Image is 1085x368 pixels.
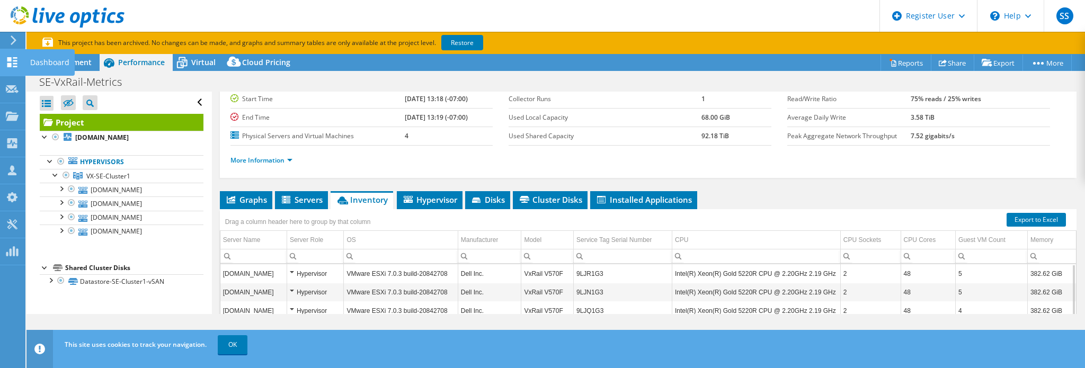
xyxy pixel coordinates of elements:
span: Hypervisor [402,194,457,205]
span: Disks [470,194,505,205]
td: Column Service Tag Serial Number, Filter cell [573,249,672,263]
td: Column Service Tag Serial Number, Value 9LJQ1G3 [573,301,672,320]
td: Column CPU, Value Intel(R) Xeon(R) Gold 5220R CPU @ 2.20GHz 2.19 GHz [672,283,841,301]
a: Project [40,114,203,131]
label: Used Local Capacity [509,112,701,123]
div: Shared Cluster Disks [65,262,203,274]
b: 4 [405,131,408,140]
div: Server Name [223,234,261,246]
td: Column Model, Value VxRail V570F [521,283,574,301]
a: More Information [230,156,292,165]
td: Column Guest VM Count, Filter cell [956,249,1028,263]
div: Guest VM Count [958,234,1006,246]
label: Average Daily Write [787,112,911,123]
a: [DOMAIN_NAME] [40,211,203,225]
td: Column Server Role, Filter cell [287,249,344,263]
span: This site uses cookies to track your navigation. [65,340,207,349]
div: OS [346,234,355,246]
td: Column CPU Cores, Value 48 [901,283,956,301]
svg: \n [990,11,1000,21]
a: Reports [881,55,931,71]
td: CPU Sockets Column [840,231,901,249]
span: Inventory [336,194,388,205]
td: Column Manufacturer, Value Dell Inc. [458,301,521,320]
b: 92.18 TiB [701,131,729,140]
td: OS Column [344,231,458,249]
td: Column Memory, Value 382.62 GiB [1027,301,1076,320]
td: CPU Column [672,231,841,249]
div: CPU [675,234,688,246]
a: VX-SE-Cluster1 [40,169,203,183]
h1: SE-VxRail-Metrics [34,76,138,88]
a: Hypervisors [40,155,203,169]
div: Server Role [290,234,323,246]
div: Manufacturer [461,234,499,246]
td: Column Guest VM Count, Value 5 [956,264,1028,283]
td: Column Server Name, Filter cell [220,249,287,263]
label: Physical Servers and Virtual Machines [230,131,405,141]
span: Graphs [225,194,267,205]
span: Virtual [191,57,216,67]
div: Memory [1030,234,1053,246]
b: [DATE] 13:18 (-07:00) [405,94,468,103]
a: [DOMAIN_NAME] [40,225,203,238]
td: Column CPU, Value Intel(R) Xeon(R) Gold 5220R CPU @ 2.20GHz 2.19 GHz [672,301,841,320]
span: SS [1056,7,1073,24]
td: Column Service Tag Serial Number, Value 9LJR1G3 [573,264,672,283]
td: Column OS, Value VMware ESXi 7.0.3 build-20842708 [344,301,458,320]
td: Column Server Role, Value Hypervisor [287,264,344,283]
td: Column CPU Sockets, Value 2 [840,283,901,301]
div: CPU Cores [904,234,936,246]
a: [DOMAIN_NAME] [40,196,203,210]
a: Export to Excel [1007,213,1066,227]
td: Column Guest VM Count, Value 5 [956,283,1028,301]
td: Memory Column [1027,231,1076,249]
td: Column Manufacturer, Filter cell [458,249,521,263]
b: 7.52 gigabits/s [911,131,955,140]
td: Service Tag Serial Number Column [573,231,672,249]
span: Installed Applications [595,194,692,205]
td: Column Model, Value VxRail V570F [521,264,574,283]
td: Column Server Name, Value vxnode72.pcc.edu [220,301,287,320]
label: Start Time [230,94,405,104]
td: Column Manufacturer, Value Dell Inc. [458,283,521,301]
b: [DATE] 13:19 (-07:00) [405,113,468,122]
label: Used Shared Capacity [509,131,701,141]
a: Restore [441,35,483,50]
a: [DOMAIN_NAME] [40,131,203,145]
td: Column CPU, Value Intel(R) Xeon(R) Gold 5220R CPU @ 2.20GHz 2.19 GHz [672,264,841,283]
td: Column Manufacturer, Value Dell Inc. [458,264,521,283]
td: Column Server Role, Value Hypervisor [287,283,344,301]
td: Column CPU Cores, Filter cell [901,249,956,263]
td: Column Memory, Value 382.62 GiB [1027,283,1076,301]
td: Column CPU Sockets, Value 2 [840,264,901,283]
label: Peak Aggregate Network Throughput [787,131,911,141]
span: Cloud Pricing [242,57,290,67]
td: Column Server Name, Value vxnode74.pcc.edu [220,283,287,301]
div: Hypervisor [290,267,341,280]
td: Column Server Role, Value Hypervisor [287,301,344,320]
span: Performance [118,57,165,67]
td: Column CPU Cores, Value 48 [901,264,956,283]
a: More [1022,55,1072,71]
a: Datastore-SE-Cluster1-vSAN [40,274,203,288]
span: Cluster Disks [518,194,582,205]
div: Drag a column header here to group by that column [223,214,373,229]
td: Guest VM Count Column [956,231,1028,249]
td: Column Model, Value VxRail V570F [521,301,574,320]
label: End Time [230,112,405,123]
div: Service Tag Serial Number [576,234,652,246]
td: Column CPU Cores, Value 48 [901,301,956,320]
td: Column Model, Filter cell [521,249,574,263]
b: 3.58 TiB [911,113,935,122]
b: 75% reads / 25% writes [911,94,981,103]
td: Column CPU Sockets, Value 2 [840,301,901,320]
a: [DOMAIN_NAME] [40,183,203,196]
div: Hypervisor [290,286,341,299]
div: CPU Sockets [843,234,881,246]
b: 68.00 GiB [701,113,730,122]
div: Model [524,234,541,246]
b: [DOMAIN_NAME] [75,133,129,142]
a: Export [974,55,1023,71]
td: Model Column [521,231,574,249]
